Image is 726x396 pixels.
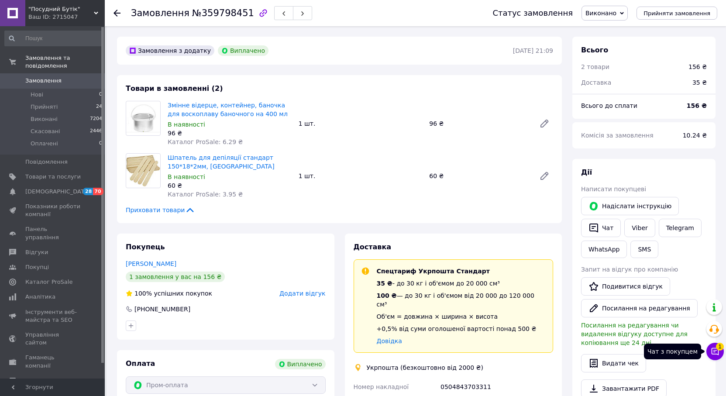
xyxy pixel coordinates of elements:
a: Редагувати [536,115,553,132]
span: Скасовані [31,127,60,135]
input: Пошук [4,31,103,46]
div: 1 шт. [295,170,426,182]
div: 35 ₴ [687,73,712,92]
span: Доставка [354,243,392,251]
div: 0504843703311 [439,379,555,395]
span: 10.24 ₴ [683,132,707,139]
span: Каталог ProSale: 6.29 ₴ [168,138,243,145]
div: Повернутися назад [114,9,120,17]
div: 96 ₴ [168,129,292,138]
span: Комісія за замовлення [581,132,654,139]
button: Чат [581,219,621,237]
span: Каталог ProSale [25,278,72,286]
span: Приховати товари [126,206,195,214]
div: успішних покупок [126,289,212,298]
span: Додати відгук [279,290,325,297]
a: Подивитися відгук [581,277,670,296]
span: Інструменти веб-майстра та SEO [25,308,81,324]
span: Оплачені [31,140,58,148]
div: — до 30 кг і об'ємом від 20 000 до 120 000 см³ [377,291,546,309]
div: Чат з покупцем [644,344,701,359]
span: 24 [96,103,102,111]
span: 2 товари [581,63,609,70]
span: Маркет [25,377,48,385]
time: [DATE] 21:09 [513,47,553,54]
div: - до 30 кг і об'ємом до 20 000 см³ [377,279,546,288]
span: Посилання на редагування чи видалення відгуку доступне для копіювання ще 24 дні [581,322,688,346]
button: Видати чек [581,354,646,372]
span: Замовлення [131,8,189,18]
span: Прийняти замовлення [643,10,710,17]
span: Гаманець компанії [25,354,81,369]
button: Чат з покупцем1 [706,343,724,360]
div: Укрпошта (безкоштовно від 2000 ₴) [365,363,485,372]
a: [PERSON_NAME] [126,260,176,267]
div: +0,5% від суми оголошеної вартості понад 500 ₴ [377,324,546,333]
span: 100 ₴ [377,292,397,299]
span: Нові [31,91,43,99]
span: Каталог ProSale: 3.95 ₴ [168,191,243,198]
div: 60 ₴ [168,181,292,190]
span: Панель управління [25,225,81,241]
a: Viber [624,219,655,237]
span: 0 [99,91,102,99]
span: 1 [716,340,724,348]
span: "Посудний Бутік" [28,5,94,13]
a: Змінне відерце, контейнер, баночка для воскоплаву баночного на 400 мл [168,102,288,117]
div: 156 ₴ [688,62,707,71]
img: Змінне відерце, контейнер, баночка для воскоплаву баночного на 400 мл [126,104,160,133]
span: Товари в замовленні (2) [126,84,223,93]
div: 1 шт. [295,117,426,130]
span: Аналітика [25,293,55,301]
a: WhatsApp [581,241,627,258]
div: 96 ₴ [426,117,532,130]
span: 100% [134,290,152,297]
span: 28 [83,188,93,195]
span: Оплата [126,359,155,368]
span: 35 ₴ [377,280,392,287]
div: Ваш ID: 2715047 [28,13,105,21]
span: Покупці [25,263,49,271]
div: Виплачено [275,359,326,369]
button: Посилання на редагування [581,299,698,317]
span: №359798451 [192,8,254,18]
span: 70 [93,188,103,195]
div: 1 замовлення у вас на 156 ₴ [126,272,225,282]
a: Шпатель для депіляції стандарт 150*18*2мм, [GEOGRAPHIC_DATA] [168,154,275,170]
span: Номер накладної [354,383,409,390]
div: Статус замовлення [492,9,573,17]
span: Повідомлення [25,158,68,166]
span: Покупець [126,243,165,251]
span: Всього до сплати [581,102,637,109]
span: Доставка [581,79,611,86]
span: Написати покупцеві [581,186,646,193]
span: Прийняті [31,103,58,111]
span: Товари та послуги [25,173,81,181]
span: [DEMOGRAPHIC_DATA] [25,188,90,196]
span: В наявності [168,173,205,180]
button: Надіслати інструкцію [581,197,679,215]
span: Виконано [585,10,616,17]
div: [PHONE_NUMBER] [134,305,191,313]
div: Виплачено [218,45,268,56]
button: SMS [630,241,658,258]
a: Редагувати [536,167,553,185]
span: 2446 [90,127,102,135]
span: Всього [581,46,608,54]
span: Управління сайтом [25,331,81,347]
span: Відгуки [25,248,48,256]
span: Спецтариф Укрпошта Стандарт [377,268,490,275]
span: Дії [581,168,592,176]
div: Замовлення з додатку [126,45,214,56]
div: 60 ₴ [426,170,532,182]
span: 7204 [90,115,102,123]
a: Telegram [659,219,702,237]
span: Запит на відгук про компанію [581,266,678,273]
button: Прийняти замовлення [637,7,717,20]
img: Шпатель для депіляції стандарт 150*18*2мм, 100шт [126,155,160,187]
span: 0 [99,140,102,148]
div: Об'єм = довжина × ширина × висота [377,312,546,321]
span: Показники роботи компанії [25,203,81,218]
span: Виконані [31,115,58,123]
span: В наявності [168,121,205,128]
